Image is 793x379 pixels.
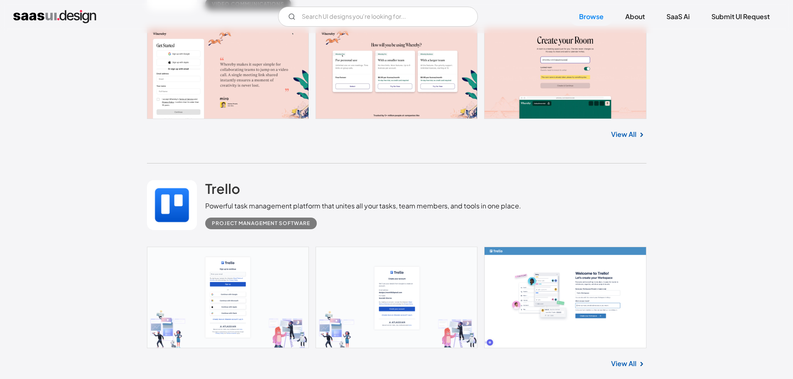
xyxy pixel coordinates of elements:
[205,201,521,211] div: Powerful task management platform that unites all your tasks, team members, and tools in one place.
[278,7,478,27] input: Search UI designs you're looking for...
[569,7,614,26] a: Browse
[205,180,240,197] h2: Trello
[13,10,96,23] a: home
[212,218,310,228] div: Project Management Software
[701,7,780,26] a: Submit UI Request
[611,359,636,369] a: View All
[205,180,240,201] a: Trello
[611,129,636,139] a: View All
[615,7,655,26] a: About
[278,7,478,27] form: Email Form
[656,7,700,26] a: SaaS Ai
